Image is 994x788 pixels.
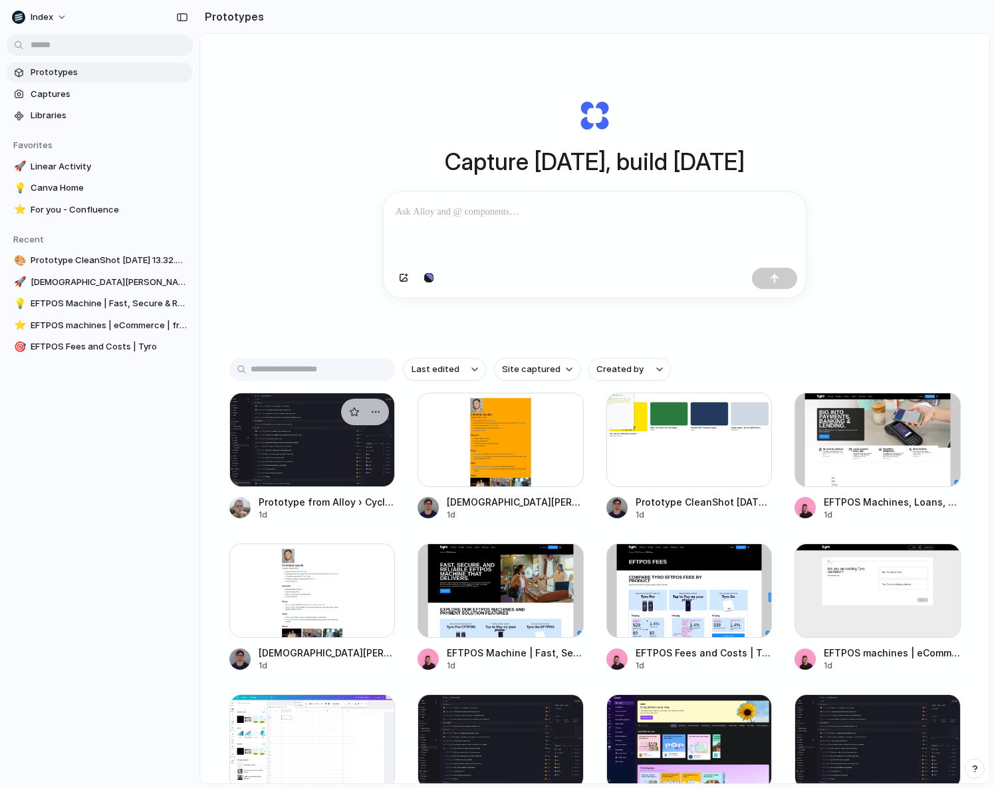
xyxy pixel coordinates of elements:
[31,181,187,195] span: Canva Home
[596,363,644,376] span: Created by
[31,319,187,332] span: EFTPOS machines | eCommerce | free quote | Tyro
[12,297,25,310] button: 💡
[14,253,23,268] div: 🎨
[229,543,396,672] a: Christian Iacullo[DEMOGRAPHIC_DATA][PERSON_NAME]1d
[7,272,193,292] a: 🚀[DEMOGRAPHIC_DATA][PERSON_NAME]
[12,340,25,353] button: 🎯
[31,297,187,310] span: EFTPOS Machine | Fast, Secure & Reliable
[795,393,961,521] a: EFTPOS Machines, Loans, Bank Account & Business eCommerce | TyroEFTPOS Machines, Loans, Bank Acco...
[13,234,44,245] span: Recent
[14,274,23,290] div: 🚀
[636,646,773,660] div: EFTPOS Fees and Costs | Tyro
[31,109,187,122] span: Libraries
[636,660,773,672] div: 1d
[31,254,187,267] span: Prototype CleanShot [DATE] 13.32.03@2x.png
[636,495,773,509] div: Prototype CleanShot [DATE] 13.32.03@2x.png
[7,294,193,314] a: 💡EFTPOS Machine | Fast, Secure & Reliable
[7,106,193,126] a: Libraries
[12,181,25,195] button: 💡
[418,543,584,672] a: EFTPOS Machine | Fast, Secure & ReliableEFTPOS Machine | Fast, Secure & Reliable1d
[259,509,396,521] div: 1d
[418,393,584,521] a: Christian Iacullo[DEMOGRAPHIC_DATA][PERSON_NAME]1d
[824,660,961,672] div: 1d
[636,509,773,521] div: 1d
[31,11,53,24] span: Index
[14,318,23,333] div: ⭐
[404,358,486,381] button: Last edited
[447,509,584,521] div: 1d
[447,646,584,660] div: EFTPOS Machine | Fast, Secure & Reliable
[13,140,53,150] span: Favorites
[14,296,23,312] div: 💡
[494,358,580,381] button: Site captured
[31,88,187,101] span: Captures
[14,202,23,217] div: ⭐
[447,495,584,509] div: [DEMOGRAPHIC_DATA][PERSON_NAME]
[7,157,193,177] a: 🚀Linear Activity
[7,316,193,336] a: ⭐EFTPOS machines | eCommerce | free quote | Tyro
[7,62,193,82] a: Prototypes
[14,181,23,196] div: 💡
[229,393,396,521] a: Prototype from Alloy › Cycle 2Prototype from Alloy › Cycle 21d
[259,495,396,509] div: Prototype from Alloy › Cycle 2
[606,393,773,521] a: Prototype CleanShot 2025-05-08 at 13.32.03@2x.pngPrototype CleanShot [DATE] 13.32.03@2x.png1d
[7,178,193,198] a: 💡Canva Home
[12,254,25,267] button: 🎨
[502,363,560,376] span: Site captured
[199,9,264,25] h2: Prototypes
[7,337,193,357] a: 🎯EFTPOS Fees and Costs | Tyro
[824,646,961,660] div: EFTPOS machines | eCommerce | free quote | Tyro
[7,7,74,28] button: Index
[14,340,23,355] div: 🎯
[7,84,193,104] a: Captures
[259,646,396,660] div: [DEMOGRAPHIC_DATA][PERSON_NAME]
[795,543,961,672] a: EFTPOS machines | eCommerce | free quote | TyroEFTPOS machines | eCommerce | free quote | Tyro1d
[259,660,396,672] div: 1d
[12,160,25,173] button: 🚀
[31,160,187,173] span: Linear Activity
[606,543,773,672] a: EFTPOS Fees and Costs | TyroEFTPOS Fees and Costs | Tyro1d
[12,319,25,332] button: ⭐
[824,495,961,509] div: EFTPOS Machines, Loans, Bank Account & Business eCommerce | Tyro
[588,358,671,381] button: Created by
[31,340,187,353] span: EFTPOS Fees and Costs | Tyro
[447,660,584,672] div: 1d
[31,203,187,217] span: For you - Confluence
[445,144,745,179] h1: Capture [DATE], build [DATE]
[14,159,23,174] div: 🚀
[31,276,187,289] span: [DEMOGRAPHIC_DATA][PERSON_NAME]
[7,200,193,220] a: ⭐For you - Confluence
[7,250,193,270] a: 🎨Prototype CleanShot [DATE] 13.32.03@2x.png
[31,66,187,79] span: Prototypes
[12,276,25,289] button: 🚀
[824,509,961,521] div: 1d
[412,363,459,376] span: Last edited
[12,203,25,217] button: ⭐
